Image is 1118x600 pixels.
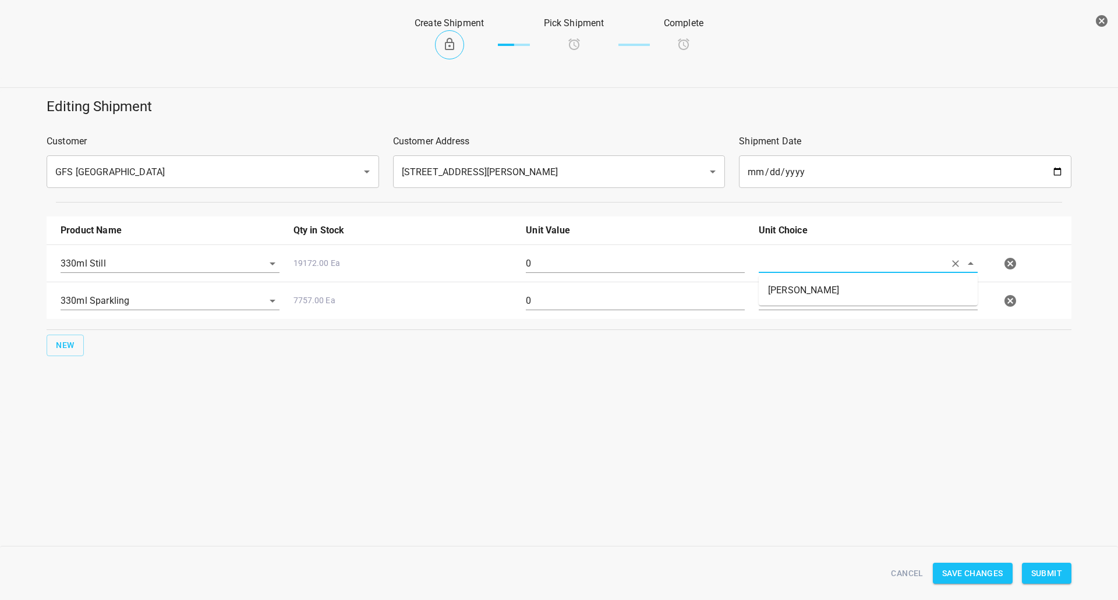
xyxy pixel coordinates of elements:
p: Pick Shipment [544,16,604,30]
p: Customer Address [393,134,726,148]
p: Customer [47,134,379,148]
button: Open [264,255,281,272]
button: Save Changes [933,563,1013,584]
button: Open [359,164,375,180]
button: Cancel [886,563,928,584]
button: Open [705,164,721,180]
p: 7757.00 Ea [293,294,512,307]
button: Open [264,293,281,309]
button: Close [963,255,979,272]
span: Cancel [891,566,923,581]
button: Submit [1022,563,1071,584]
button: Clear [947,255,964,272]
p: Create Shipment [415,16,484,30]
h5: Editing Shipment [47,97,1071,116]
span: Submit [1031,566,1062,581]
li: [PERSON_NAME] [759,280,978,301]
p: Unit Value [526,223,745,237]
span: Save Changes [942,566,1003,581]
p: Qty in Stock [293,223,512,237]
p: Shipment Date [739,134,1071,148]
p: Complete [664,16,703,30]
span: New [56,338,75,353]
button: New [47,335,84,356]
p: Unit Choice [759,223,978,237]
p: Product Name [61,223,279,237]
p: 19172.00 Ea [293,257,512,269]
